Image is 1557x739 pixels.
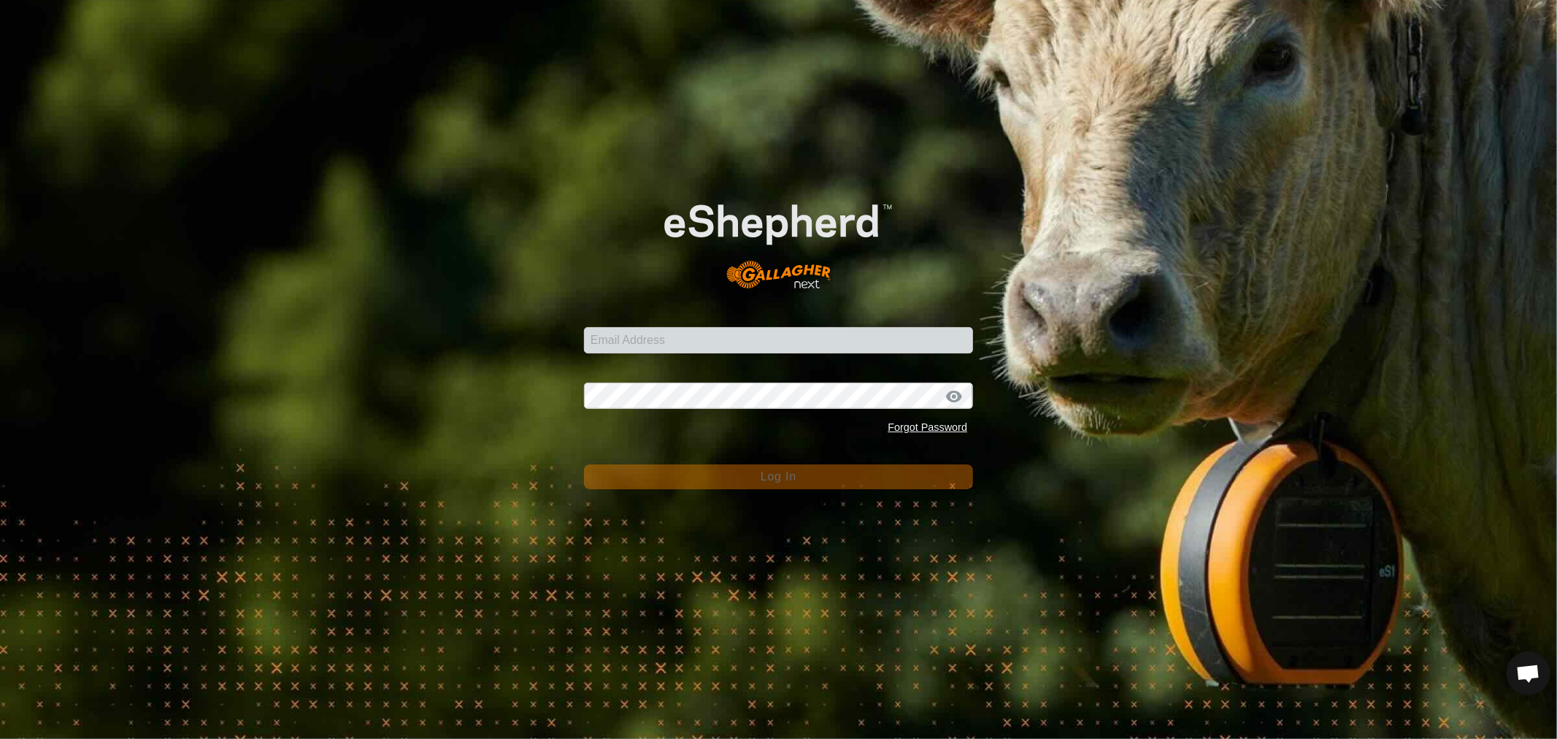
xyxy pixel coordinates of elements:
a: Forgot Password [888,421,967,433]
button: Log In [584,464,973,489]
a: Open chat [1507,651,1550,695]
input: Email Address [584,327,973,353]
img: E-shepherd Logo [623,172,934,305]
span: Log In [761,470,796,483]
